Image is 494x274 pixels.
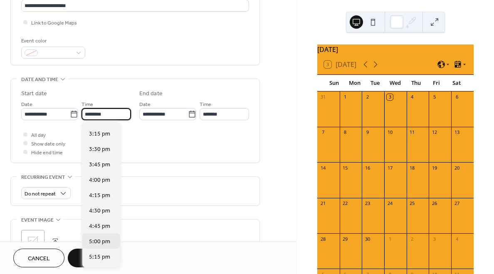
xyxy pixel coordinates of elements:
[21,75,58,84] span: Date and time
[385,75,405,91] div: Wed
[387,165,393,171] div: 17
[454,129,460,136] div: 13
[364,165,370,171] div: 16
[447,75,467,91] div: Sat
[89,176,110,185] span: 4:00 pm
[364,200,370,207] div: 23
[342,94,348,100] div: 1
[21,100,32,109] span: Date
[431,94,437,100] div: 5
[21,173,65,182] span: Recurring event
[200,100,211,109] span: Time
[21,89,47,98] div: Start date
[431,129,437,136] div: 12
[89,237,110,246] span: 5:00 pm
[28,254,50,263] span: Cancel
[320,94,326,100] div: 31
[342,236,348,242] div: 29
[89,191,110,200] span: 4:15 pm
[89,130,110,138] span: 3:15 pm
[25,189,56,199] span: Do not repeat
[409,165,415,171] div: 18
[89,160,110,169] span: 3:45 pm
[454,236,460,242] div: 4
[409,236,415,242] div: 2
[387,200,393,207] div: 24
[31,131,46,140] span: All day
[31,148,63,157] span: Hide end time
[409,94,415,100] div: 4
[409,129,415,136] div: 11
[364,236,370,242] div: 30
[320,165,326,171] div: 14
[364,94,370,100] div: 2
[364,129,370,136] div: 9
[13,249,64,267] button: Cancel
[31,140,65,148] span: Show date only
[68,249,111,267] button: Save
[431,165,437,171] div: 19
[431,236,437,242] div: 3
[324,75,344,91] div: Sun
[454,200,460,207] div: 27
[89,207,110,215] span: 4:30 pm
[426,75,447,91] div: Fri
[387,236,393,242] div: 1
[139,100,151,109] span: Date
[139,89,163,98] div: End date
[409,200,415,207] div: 25
[342,129,348,136] div: 8
[344,75,365,91] div: Mon
[454,94,460,100] div: 6
[387,94,393,100] div: 3
[82,100,93,109] span: Time
[431,200,437,207] div: 26
[320,236,326,242] div: 28
[342,165,348,171] div: 15
[89,145,110,154] span: 3:30 pm
[89,222,110,231] span: 4:45 pm
[320,200,326,207] div: 21
[89,253,110,262] span: 5:15 pm
[317,44,474,54] div: [DATE]
[21,37,84,45] div: Event color
[21,230,44,253] div: ;
[21,216,54,225] span: Event image
[365,75,385,91] div: Tue
[454,165,460,171] div: 20
[405,75,426,91] div: Thu
[31,19,77,27] span: Link to Google Maps
[342,200,348,207] div: 22
[387,129,393,136] div: 10
[320,129,326,136] div: 7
